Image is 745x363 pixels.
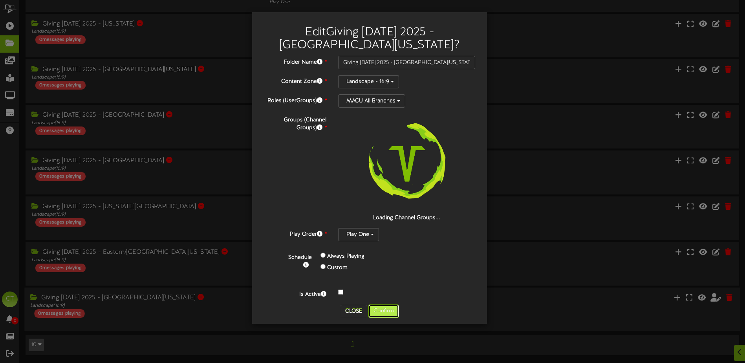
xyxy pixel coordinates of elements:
[258,114,332,132] label: Groups (Channel Groups)
[258,228,332,238] label: Play Order
[327,264,348,272] label: Custom
[338,228,379,241] button: Play One
[258,56,332,66] label: Folder Name
[357,114,457,214] img: loading-spinner-3.png
[338,56,475,69] input: Folder Name
[258,75,332,86] label: Content Zone
[340,305,367,317] button: Close
[373,215,440,221] strong: Loading Channel Groups...
[327,253,364,260] label: Always Playing
[258,288,332,299] label: Is Active
[338,94,405,108] button: MACU All Branches
[288,255,312,260] b: Schedule
[264,26,475,52] h2: Edit Giving [DATE] 2025 - [GEOGRAPHIC_DATA][US_STATE] ?
[368,304,399,318] button: Confirm
[338,75,399,88] button: Landscape - 16:9
[258,94,332,105] label: Roles (UserGroups)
